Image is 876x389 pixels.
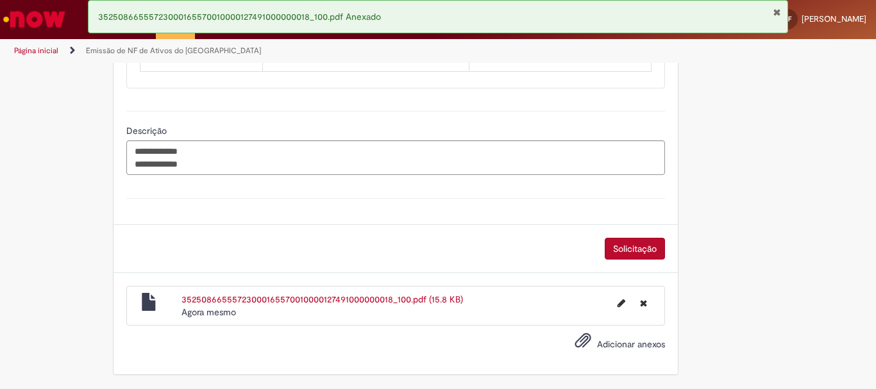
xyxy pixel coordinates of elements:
textarea: Descrição [126,140,665,175]
ul: Trilhas de página [10,39,575,63]
button: Adicionar anexos [571,329,594,358]
span: [PERSON_NAME] [802,13,866,24]
a: Página inicial [14,46,58,56]
button: Fechar Notificação [773,7,781,17]
time: 30/08/2025 11:08:02 [181,306,236,318]
button: Solicitação [605,238,665,260]
a: 35250866555723000165570010000127491000000018_100.pdf (15.8 KB) [181,294,463,305]
span: 35250866555723000165570010000127491000000018_100.pdf Anexado [98,11,381,22]
span: Agora mesmo [181,306,236,318]
button: Editar nome de arquivo 35250866555723000165570010000127491000000018_100.pdf [610,293,633,313]
a: Emissão de NF de Ativos do [GEOGRAPHIC_DATA] [86,46,261,56]
button: Excluir 35250866555723000165570010000127491000000018_100.pdf [632,293,655,313]
span: Descrição [126,125,169,137]
img: ServiceNow [1,6,67,32]
span: Adicionar anexos [597,338,665,350]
